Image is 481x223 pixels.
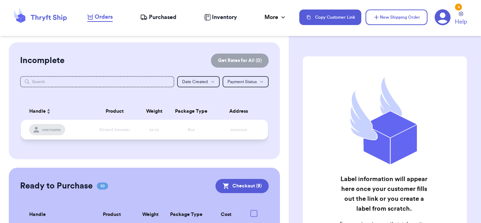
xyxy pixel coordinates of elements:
span: Purchased [149,13,176,21]
span: xx oz [149,128,159,132]
button: New Shipping Order [366,10,427,25]
th: Product [90,103,139,120]
a: Help [455,12,467,26]
h2: Ready to Purchase [20,180,93,192]
span: Help [455,18,467,26]
span: xxxxxxxx [230,128,247,132]
button: Date Created [177,76,220,87]
span: Striped Sweater [99,128,130,132]
a: 3 [435,9,451,25]
span: Handle [29,108,46,115]
h2: Label information will appear here once your customer fills out the link or you create a label fr... [339,174,430,213]
th: Package Type [169,103,213,120]
span: Orders [95,13,113,21]
button: Payment Status [223,76,269,87]
a: Orders [87,13,113,22]
button: Get Rates for All (0) [211,54,269,68]
span: Box [188,128,195,132]
th: Weight [139,103,169,120]
span: Inventory [212,13,237,21]
span: username [42,127,61,132]
div: More [264,13,287,21]
span: 10 [97,182,108,190]
span: Date Created [182,80,208,84]
button: Sort ascending [46,107,51,116]
th: Address [213,103,268,120]
span: Payment Status [227,80,257,84]
button: Checkout (9) [215,179,269,193]
button: Copy Customer Link [299,10,361,25]
a: Purchased [140,13,176,21]
input: Search [20,76,174,87]
h2: Incomplete [20,55,64,66]
span: Handle [29,211,46,218]
div: 3 [455,4,462,11]
a: Inventory [204,13,237,21]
